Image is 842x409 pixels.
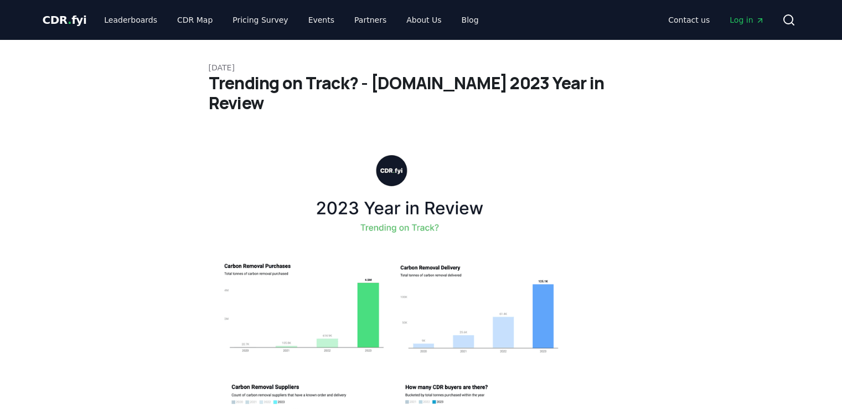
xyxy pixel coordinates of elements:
[43,13,87,27] span: CDR fyi
[209,73,634,113] h1: Trending on Track? - [DOMAIN_NAME] 2023 Year in Review
[43,12,87,28] a: CDR.fyi
[95,10,487,30] nav: Main
[659,10,773,30] nav: Main
[168,10,221,30] a: CDR Map
[299,10,343,30] a: Events
[68,13,71,27] span: .
[659,10,719,30] a: Contact us
[730,14,764,25] span: Log in
[397,10,450,30] a: About Us
[224,10,297,30] a: Pricing Survey
[721,10,773,30] a: Log in
[345,10,395,30] a: Partners
[95,10,166,30] a: Leaderboards
[453,10,488,30] a: Blog
[209,62,634,73] p: [DATE]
